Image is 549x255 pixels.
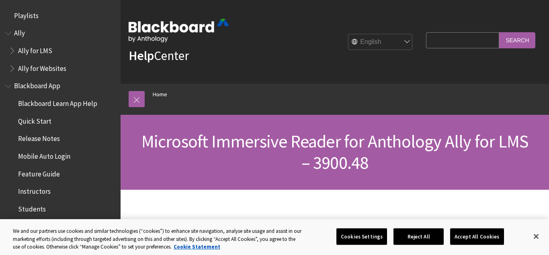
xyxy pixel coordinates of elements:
[129,216,422,242] h2: Richer Course and Content Design
[5,9,116,23] nav: Book outline for Playlists
[14,9,39,20] span: Playlists
[174,243,220,250] a: More information about your privacy, opens in a new tab
[527,228,545,245] button: Close
[129,19,229,42] img: Blackboard by Anthology
[13,227,302,251] div: We and our partners use cookies and similar technologies (“cookies”) to enhance site navigation, ...
[18,167,60,178] span: Feature Guide
[450,228,504,245] button: Accept All Cookies
[18,62,66,73] span: Ally for Websites
[18,132,60,143] span: Release Notes
[18,202,46,213] span: Students
[14,27,25,37] span: Ally
[153,89,167,100] a: Home
[129,48,154,64] strong: Help
[141,130,529,174] span: Microsoft Immersive Reader for Anthology Ally for LMS – 3900.48
[18,97,97,108] span: Blackboard Learn App Help
[18,149,70,160] span: Mobile Auto Login
[348,34,413,50] select: Site Language Selector
[5,27,116,75] nav: Book outline for Anthology Ally Help
[336,228,387,245] button: Cookies Settings
[393,228,444,245] button: Reject All
[14,79,60,90] span: Blackboard App
[129,48,189,64] a: HelpCenter
[18,114,51,125] span: Quick Start
[18,185,51,196] span: Instructors
[18,44,52,55] span: Ally for LMS
[499,32,535,48] input: Search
